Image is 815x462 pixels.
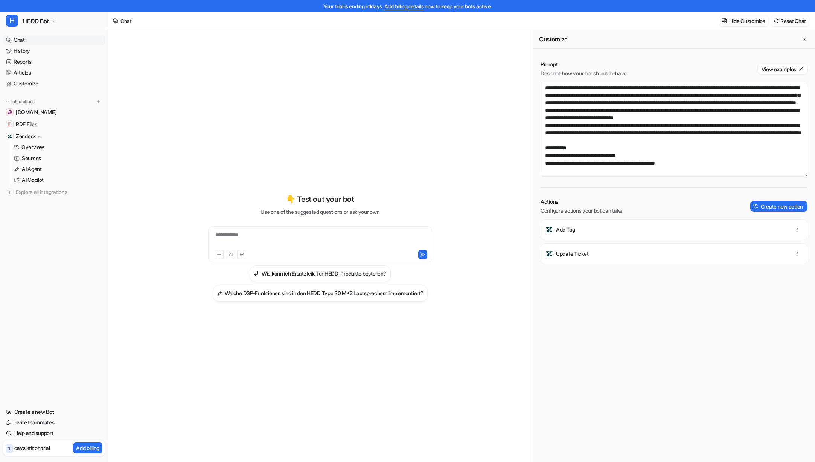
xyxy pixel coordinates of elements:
[719,15,768,26] button: Hide Customize
[545,226,553,233] img: Add Tag icon
[722,18,727,24] img: customize
[254,271,259,276] img: Wie kann ich Ersatzteile für HEDD-Produkte bestellen?
[541,61,628,68] p: Prompt
[3,417,105,428] a: Invite teammates
[16,108,56,116] span: [DOMAIN_NAME]
[3,67,105,78] a: Articles
[753,204,759,209] img: create-action-icon.svg
[6,188,14,196] img: explore all integrations
[11,142,105,152] a: Overview
[22,165,42,173] p: AI Agent
[3,107,105,117] a: hedd.audio[DOMAIN_NAME]
[8,134,12,139] img: Zendesk
[6,15,18,27] span: H
[541,198,623,206] p: Actions
[8,445,10,452] p: 1
[556,226,575,233] p: Add Tag
[541,207,623,215] p: Configure actions your bot can take.
[286,194,354,205] p: 👇 Test out your bot
[22,176,44,184] p: AI Copilot
[3,46,105,56] a: History
[16,186,102,198] span: Explore all integrations
[250,265,391,282] button: Wie kann ich Ersatzteile für HEDD-Produkte bestellen?Wie kann ich Ersatzteile für HEDD-Produkte b...
[262,270,386,278] h3: Wie kann ich Ersatzteile für HEDD-Produkte bestellen?
[5,99,10,104] img: expand menu
[120,17,132,25] div: Chat
[260,208,379,216] p: Use one of the suggested questions or ask your own
[3,56,105,67] a: Reports
[3,119,105,130] a: PDF FilesPDF Files
[21,143,44,151] p: Overview
[539,35,567,43] h2: Customize
[11,164,105,174] a: AI Agent
[750,201,807,212] button: Create new action
[729,17,765,25] p: Hide Customize
[73,442,102,453] button: Add billing
[384,3,424,9] a: Add billing details
[11,175,105,185] a: AI Copilot
[16,133,36,140] p: Zendesk
[3,428,105,438] a: Help and support
[541,70,628,77] p: Describe how your bot should behave.
[11,99,35,105] p: Integrations
[96,99,101,104] img: menu_add.svg
[800,35,809,44] button: Close flyout
[545,250,553,258] img: Update Ticket icon
[23,16,49,26] span: HEDD Bot
[217,290,222,296] img: Welche DSP-Funktionen sind in den HEDD Type 30 MK2 Lautsprechern implementiert?
[14,444,50,452] p: days left on trial
[774,18,779,24] img: reset
[758,64,807,74] button: View examples
[16,120,37,128] span: PDF Files
[11,153,105,163] a: Sources
[3,187,105,197] a: Explore all integrations
[225,289,423,297] h3: Welche DSP-Funktionen sind in den HEDD Type 30 MK2 Lautsprechern implementiert?
[771,15,809,26] button: Reset Chat
[8,110,12,114] img: hedd.audio
[3,35,105,45] a: Chat
[3,407,105,417] a: Create a new Bot
[3,78,105,89] a: Customize
[8,122,12,127] img: PDF Files
[3,98,37,105] button: Integrations
[76,444,99,452] p: Add billing
[213,285,428,302] button: Welche DSP-Funktionen sind in den HEDD Type 30 MK2 Lautsprechern implementiert?Welche DSP-Funktio...
[22,154,41,162] p: Sources
[556,250,588,258] p: Update Ticket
